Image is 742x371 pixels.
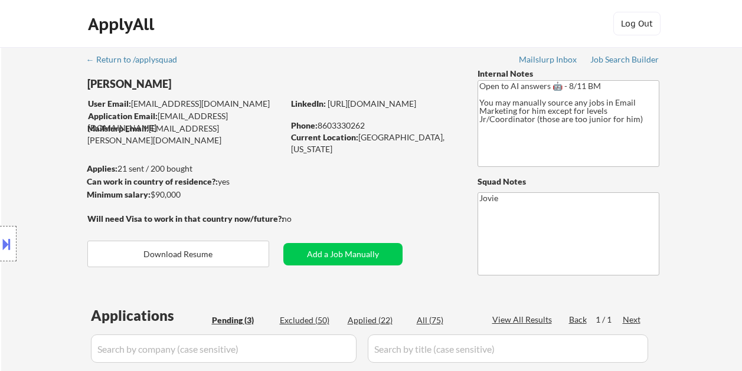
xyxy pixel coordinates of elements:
[613,12,661,35] button: Log Out
[368,334,648,363] input: Search by title (case sensitive)
[590,55,659,64] div: Job Search Builder
[519,55,578,67] a: Mailslurp Inbox
[596,314,623,326] div: 1 / 1
[212,314,271,326] div: Pending (3)
[478,68,659,80] div: Internal Notes
[492,314,555,326] div: View All Results
[291,120,458,132] div: 8603330262
[569,314,588,326] div: Back
[291,99,326,109] strong: LinkedIn:
[88,14,158,34] div: ApplyAll
[519,55,578,64] div: Mailslurp Inbox
[590,55,659,67] a: Job Search Builder
[86,55,188,64] div: ← Return to /applysquad
[417,314,476,326] div: All (75)
[348,314,407,326] div: Applied (22)
[623,314,642,326] div: Next
[291,132,458,155] div: [GEOGRAPHIC_DATA], [US_STATE]
[291,120,318,130] strong: Phone:
[86,55,188,67] a: ← Return to /applysquad
[291,132,358,142] strong: Current Location:
[91,334,357,363] input: Search by company (case sensitive)
[478,176,659,188] div: Squad Notes
[283,243,403,265] button: Add a Job Manually
[328,99,416,109] a: [URL][DOMAIN_NAME]
[280,314,339,326] div: Excluded (50)
[282,213,316,225] div: no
